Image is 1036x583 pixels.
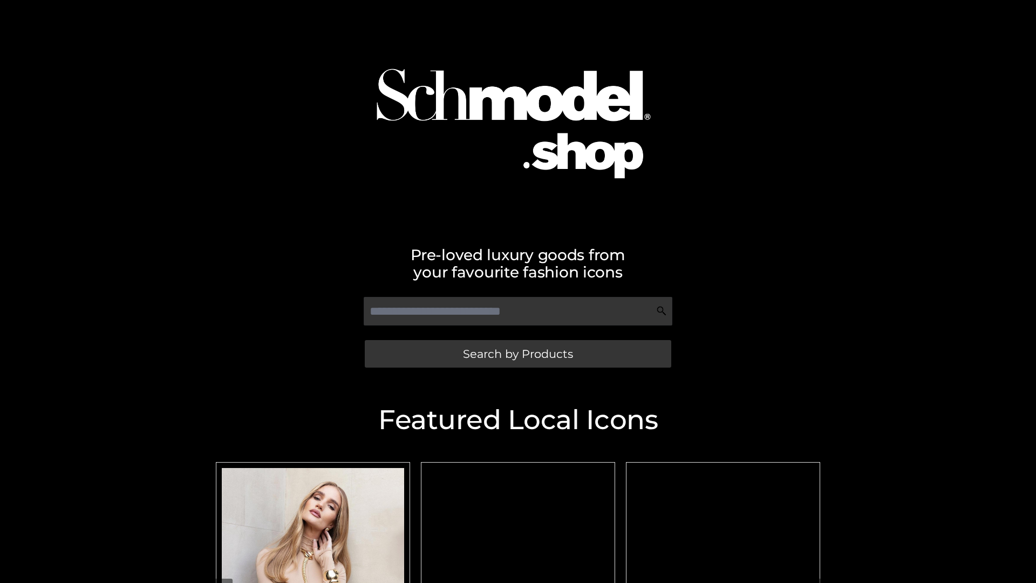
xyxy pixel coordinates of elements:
h2: Featured Local Icons​ [210,406,826,433]
h2: Pre-loved luxury goods from your favourite fashion icons [210,246,826,281]
img: Search Icon [656,306,667,316]
span: Search by Products [463,348,573,360]
a: Search by Products [365,340,671,368]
